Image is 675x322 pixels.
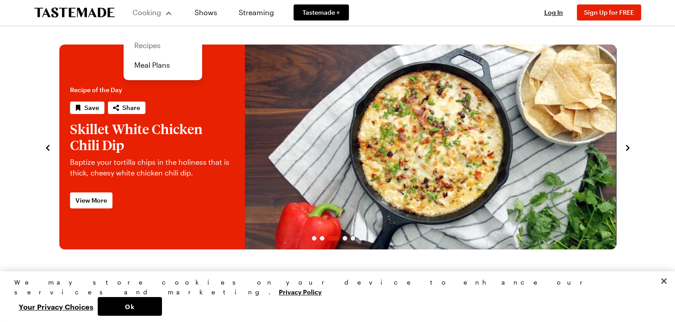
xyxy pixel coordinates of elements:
a: To Tastemade Home Page [34,8,115,18]
button: navigate to next item [623,142,632,152]
div: Privacy [14,277,653,316]
span: View More [75,196,107,205]
div: Cooking [124,30,202,80]
span: Go to slide 5 [351,236,355,240]
button: Close [654,271,674,291]
span: Sign Up for FREE [584,8,634,16]
a: View More [70,192,112,208]
a: More information about your privacy, opens in a new tab [279,287,322,296]
span: Tastemade + [302,8,340,17]
a: Recipes [129,36,197,55]
button: Log In [536,8,571,17]
a: Tastemade + [294,4,349,20]
span: Go to slide 3 [328,236,339,240]
button: Save recipe [70,102,104,114]
button: navigate to previous item [43,142,52,152]
span: Save [84,103,99,112]
button: Share [108,102,145,114]
button: Your Privacy Choices [14,297,98,316]
button: Cooking [133,2,173,23]
span: Go to slide 6 [359,236,363,240]
span: Share [122,103,140,112]
button: Ok [98,297,162,316]
span: Go to slide 2 [320,236,324,240]
button: Sign Up for FREE [577,4,641,20]
div: 3 / 6 [59,45,616,249]
a: Meal Plans [129,55,197,75]
span: Go to slide 4 [343,236,347,240]
div: We may store cookies on your device to enhance our services and marketing. [14,277,653,297]
span: Go to slide 1 [312,236,316,240]
span: Cooking [133,8,161,16]
span: Log In [544,8,563,16]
